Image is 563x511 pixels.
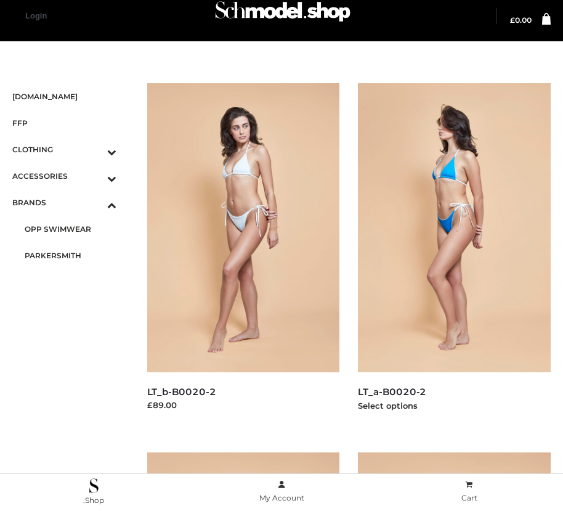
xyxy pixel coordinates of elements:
[12,195,116,210] span: BRANDS
[461,493,477,502] span: Cart
[73,189,116,216] button: Toggle Submenu
[25,11,47,20] a: Login
[12,136,116,163] a: CLOTHINGToggle Submenu
[12,83,116,110] a: [DOMAIN_NAME]
[12,110,116,136] a: FFP
[510,15,532,25] bdi: 0.00
[25,222,116,236] span: OPP SWIMWEAR
[510,15,515,25] span: £
[375,478,563,505] a: Cart
[25,242,116,269] a: PARKERSMITH
[73,163,116,189] button: Toggle Submenu
[25,216,116,242] a: OPP SWIMWEAR
[12,89,116,104] span: [DOMAIN_NAME]
[12,116,116,130] span: FFP
[358,386,426,398] a: LT_a-B0020-2
[147,386,216,398] a: LT_b-B0020-2
[12,189,116,216] a: BRANDSToggle Submenu
[12,169,116,183] span: ACCESSORIES
[12,163,116,189] a: ACCESSORIESToggle Submenu
[510,17,532,24] a: £0.00
[188,478,376,505] a: My Account
[12,142,116,157] span: CLOTHING
[83,496,104,505] span: .Shop
[358,401,418,411] a: Select options
[259,493,304,502] span: My Account
[25,248,116,263] span: PARKERSMITH
[89,478,99,493] img: .Shop
[73,136,116,163] button: Toggle Submenu
[147,399,340,411] div: £89.00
